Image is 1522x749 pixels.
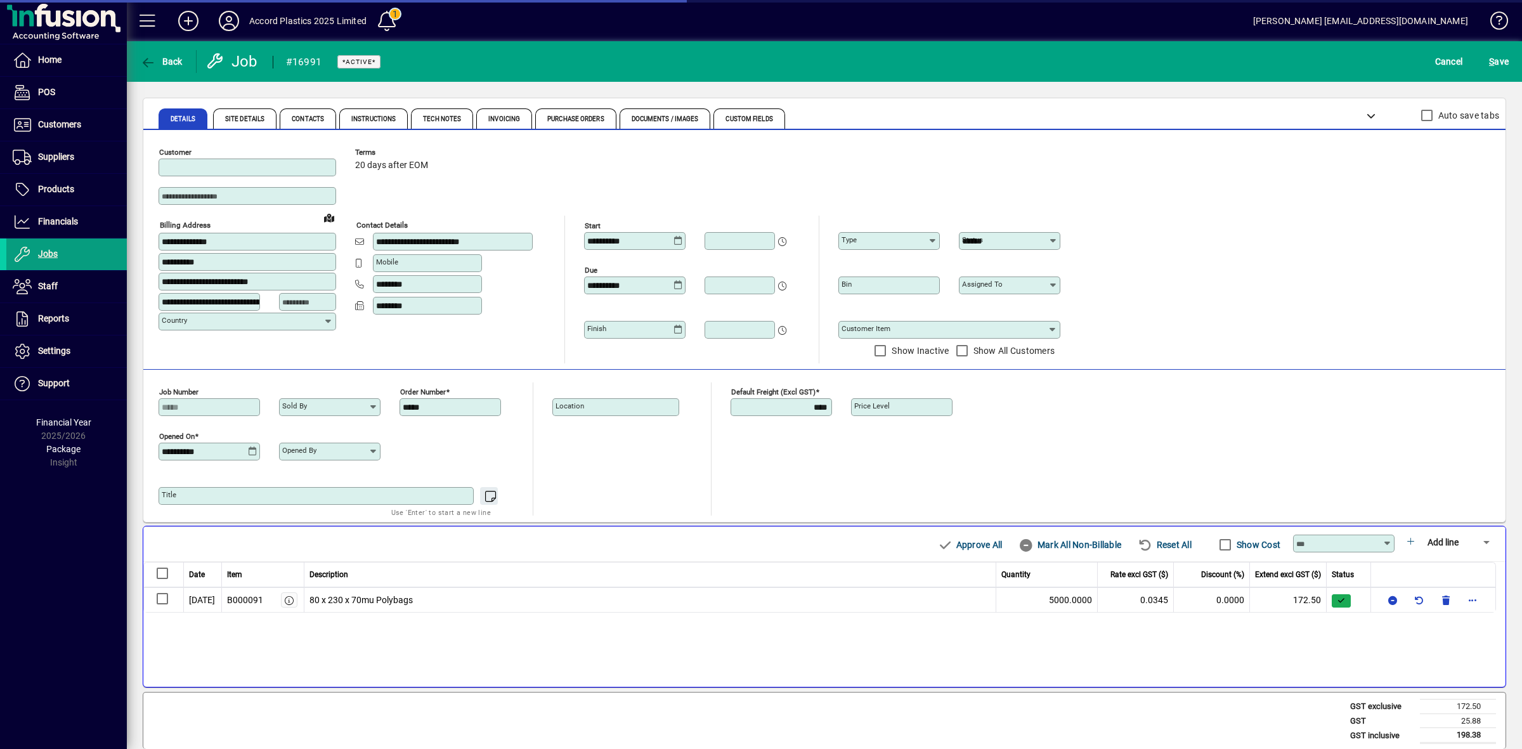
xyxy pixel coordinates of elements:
[159,432,195,441] mat-label: Opened On
[632,116,699,122] span: Documents / Images
[391,505,491,519] mat-hint: Use 'Enter' to start a new line
[1049,594,1092,607] span: 5000.0000
[1344,700,1420,714] td: GST exclusive
[127,50,197,73] app-page-header-button: Back
[1462,590,1483,610] button: More options
[162,316,187,325] mat-label: Country
[6,109,127,141] a: Customers
[1489,56,1494,67] span: S
[351,116,396,122] span: Instructions
[319,207,339,228] a: View on map
[6,206,127,238] a: Financials
[932,533,1007,556] button: Approve All
[304,587,997,613] td: 80 x 230 x 70mu Polybags
[38,216,78,226] span: Financials
[1420,728,1496,743] td: 198.38
[585,221,601,230] mat-label: Start
[6,303,127,335] a: Reports
[6,174,127,205] a: Products
[587,324,606,333] mat-label: Finish
[159,388,198,396] mat-label: Job number
[1110,569,1168,580] span: Rate excl GST ($)
[400,388,446,396] mat-label: Order number
[38,346,70,356] span: Settings
[309,569,348,580] span: Description
[1250,587,1327,613] td: 172.50
[206,51,260,72] div: Job
[971,344,1055,357] label: Show All Customers
[38,87,55,97] span: POS
[376,257,398,266] mat-label: Mobile
[36,417,91,427] span: Financial Year
[556,401,584,410] mat-label: Location
[38,313,69,323] span: Reports
[38,152,74,162] span: Suppliers
[38,281,58,291] span: Staff
[225,116,264,122] span: Site Details
[355,148,431,157] span: Terms
[842,235,857,244] mat-label: Type
[1420,713,1496,728] td: 25.88
[46,444,81,454] span: Package
[355,160,428,171] span: 20 days after EOM
[547,116,604,122] span: Purchase Orders
[725,116,772,122] span: Custom Fields
[249,11,367,31] div: Accord Plastics 2025 Limited
[286,52,322,72] div: #16991
[1013,533,1126,556] button: Mark All Non-Billable
[168,10,209,32] button: Add
[6,271,127,303] a: Staff
[6,77,127,108] a: POS
[1018,535,1121,555] span: Mark All Non-Billable
[1332,569,1354,580] span: Status
[1486,50,1512,73] button: Save
[38,378,70,388] span: Support
[137,50,186,73] button: Back
[1098,587,1174,613] td: 0.0345
[6,368,127,400] a: Support
[1489,51,1509,72] span: ave
[184,587,222,613] td: [DATE]
[38,249,58,259] span: Jobs
[162,490,176,499] mat-label: Title
[1435,51,1463,72] span: Cancel
[1432,50,1466,73] button: Cancel
[1201,569,1244,580] span: Discount (%)
[38,119,81,129] span: Customers
[854,401,890,410] mat-label: Price Level
[282,446,316,455] mat-label: Opened by
[488,116,520,122] span: Invoicing
[6,141,127,173] a: Suppliers
[282,401,307,410] mat-label: Sold by
[209,10,249,32] button: Profile
[1481,3,1506,44] a: Knowledge Base
[1344,728,1420,743] td: GST inclusive
[227,594,263,607] div: B000091
[6,44,127,76] a: Home
[1133,533,1197,556] button: Reset All
[937,535,1002,555] span: Approve All
[889,344,949,357] label: Show Inactive
[1174,587,1250,613] td: 0.0000
[1428,537,1459,547] span: Add line
[1255,569,1321,580] span: Extend excl GST ($)
[1420,700,1496,714] td: 172.50
[842,280,852,289] mat-label: Bin
[189,569,205,580] span: Date
[1001,569,1031,580] span: Quantity
[171,116,195,122] span: Details
[1436,109,1500,122] label: Auto save tabs
[38,184,74,194] span: Products
[1138,535,1192,555] span: Reset All
[842,324,890,333] mat-label: Customer Item
[423,116,461,122] span: Tech Notes
[38,55,62,65] span: Home
[962,235,983,244] mat-label: Status
[292,116,324,122] span: Contacts
[962,280,1003,289] mat-label: Assigned to
[159,148,192,157] mat-label: Customer
[140,56,183,67] span: Back
[731,388,816,396] mat-label: Default Freight (excl GST)
[1253,11,1468,31] div: [PERSON_NAME] [EMAIL_ADDRESS][DOMAIN_NAME]
[227,569,242,580] span: Item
